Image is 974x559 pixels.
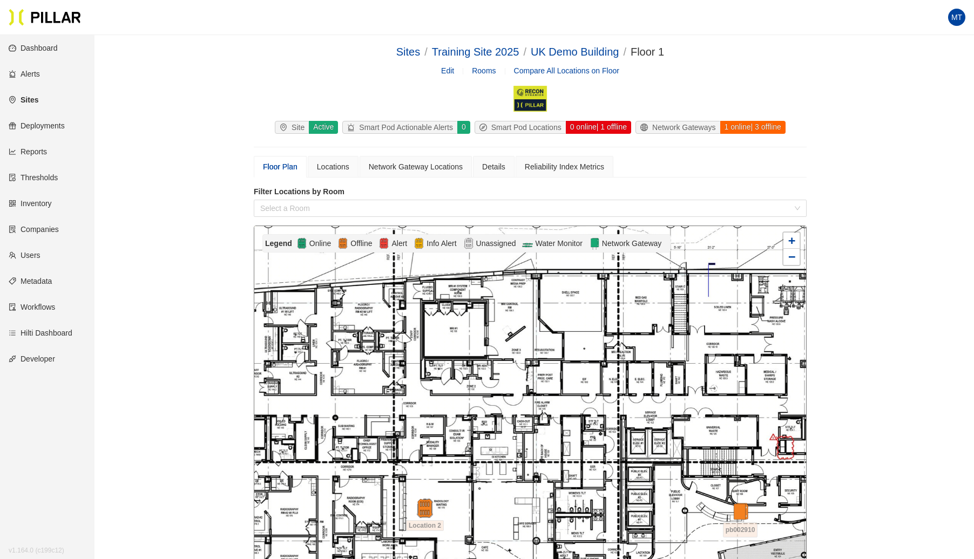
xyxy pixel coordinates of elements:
span: − [788,250,795,263]
span: Floor 1 [631,46,664,58]
span: / [424,46,428,58]
img: Network Gateway [589,237,600,250]
img: Unassigned [463,237,474,250]
span: Info Alert [424,237,458,249]
span: Water Monitor [533,237,584,249]
div: Network Gateway Locations [369,161,463,173]
a: environmentSites [9,96,38,104]
a: Edit [441,65,454,77]
div: 1 online | 3 offline [720,121,786,134]
span: Alert [389,237,409,249]
img: pod-offline.df94d192.svg [415,499,435,518]
img: Alert [414,237,424,250]
span: Offline [348,237,374,249]
span: / [623,46,626,58]
span: Unassigned [474,237,518,249]
a: alertSmart Pod Actionable Alerts0 [340,121,472,134]
div: Smart Pod Locations [475,121,566,133]
a: Rooms [472,66,496,75]
span: environment [280,124,292,131]
div: Floor Plan [263,161,297,173]
span: + [788,234,795,247]
span: compass [479,124,491,131]
a: solutionCompanies [9,225,59,234]
span: MT [951,9,962,26]
a: Zoom out [783,249,800,265]
a: Sites [396,46,420,58]
a: dashboardDashboard [9,44,58,52]
a: apiDeveloper [9,355,55,363]
a: Compare All Locations on Floor [514,66,619,75]
img: Alert [378,237,389,250]
img: Pillar Technologies [9,9,81,26]
div: 0 [457,121,470,134]
a: Zoom in [783,233,800,249]
div: Legend [265,237,296,249]
div: Network Gateways [636,121,720,133]
a: UK Demo Building [531,46,619,58]
img: Recon Pillar Construction [512,85,547,112]
a: Training Site 2025 [432,46,519,58]
div: Details [482,161,505,173]
a: tagMetadata [9,277,52,285]
span: Location 2 [406,520,444,531]
img: Offline [337,237,348,250]
div: pb002910 [721,503,759,509]
img: Flow-Monitor [522,237,533,250]
span: Online [307,237,333,249]
span: global [640,124,652,131]
div: Smart Pod Actionable Alerts [343,121,457,133]
a: giftDeployments [9,121,65,130]
span: Network Gateway [600,237,664,249]
img: gateway-offline.d96533cd.svg [730,503,750,522]
div: Locations [317,161,349,173]
a: exceptionThresholds [9,173,58,182]
span: alert [347,124,359,131]
a: teamUsers [9,251,40,260]
a: auditWorkflows [9,303,55,311]
a: qrcodeInventory [9,199,52,208]
a: barsHilti Dashboard [9,329,72,337]
div: Active [308,121,338,134]
span: / [523,46,526,58]
div: Site [275,121,309,133]
a: line-chartReports [9,147,47,156]
label: Filter Locations by Room [254,186,807,197]
a: alertAlerts [9,70,40,78]
div: Reliability Index Metrics [525,161,604,173]
div: Location 2 [406,499,444,518]
img: Online [296,237,307,250]
div: 0 online | 1 offline [565,121,631,134]
span: pb002910 [723,522,758,537]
